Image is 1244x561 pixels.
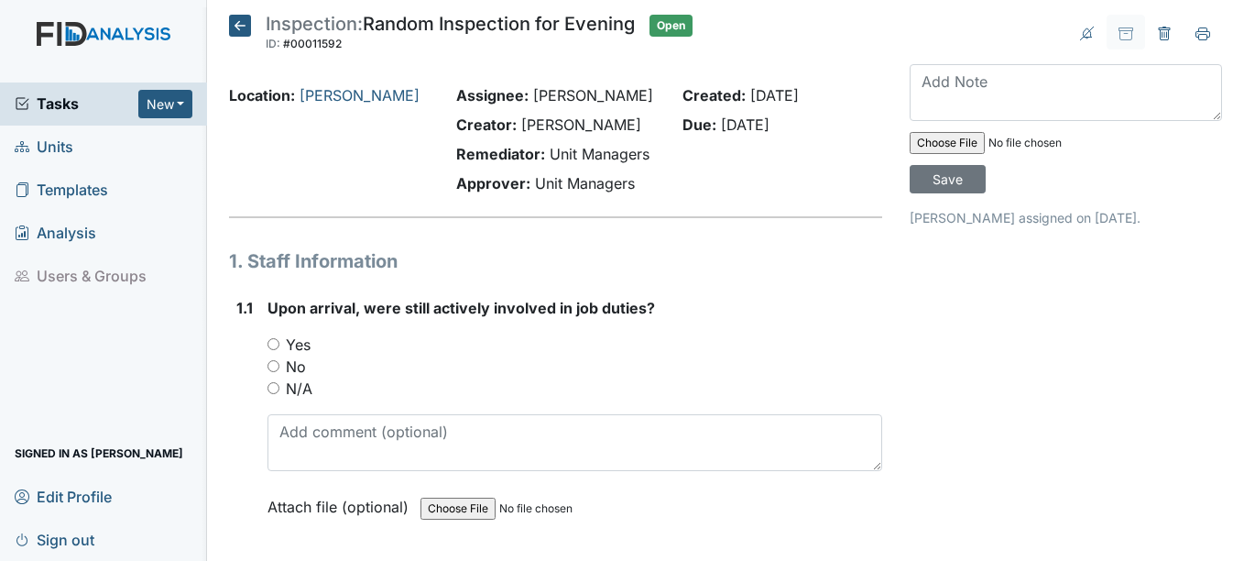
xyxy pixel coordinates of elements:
[550,145,649,163] span: Unit Managers
[283,37,342,50] span: #00011592
[236,297,253,319] label: 1.1
[138,90,193,118] button: New
[15,525,94,554] span: Sign out
[15,93,138,115] a: Tasks
[456,115,517,134] strong: Creator:
[521,115,641,134] span: [PERSON_NAME]
[286,356,306,378] label: No
[286,334,311,356] label: Yes
[649,15,693,37] span: Open
[910,165,986,193] input: Save
[456,86,529,104] strong: Assignee:
[267,338,279,350] input: Yes
[266,13,363,35] span: Inspection:
[533,86,653,104] span: [PERSON_NAME]
[229,247,881,275] h1: 1. Staff Information
[286,378,312,400] label: N/A
[456,145,545,163] strong: Remediator:
[267,486,416,518] label: Attach file (optional)
[682,115,716,134] strong: Due:
[267,299,655,317] span: Upon arrival, were still actively involved in job duties?
[267,360,279,372] input: No
[750,86,799,104] span: [DATE]
[267,382,279,394] input: N/A
[266,37,280,50] span: ID:
[15,133,73,161] span: Units
[721,115,769,134] span: [DATE]
[15,176,108,204] span: Templates
[910,208,1222,227] p: [PERSON_NAME] assigned on [DATE].
[15,482,112,511] span: Edit Profile
[15,219,96,247] span: Analysis
[15,439,183,467] span: Signed in as [PERSON_NAME]
[266,15,635,55] div: Random Inspection for Evening
[682,86,746,104] strong: Created:
[535,174,635,192] span: Unit Managers
[229,86,295,104] strong: Location:
[456,174,530,192] strong: Approver:
[300,86,420,104] a: [PERSON_NAME]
